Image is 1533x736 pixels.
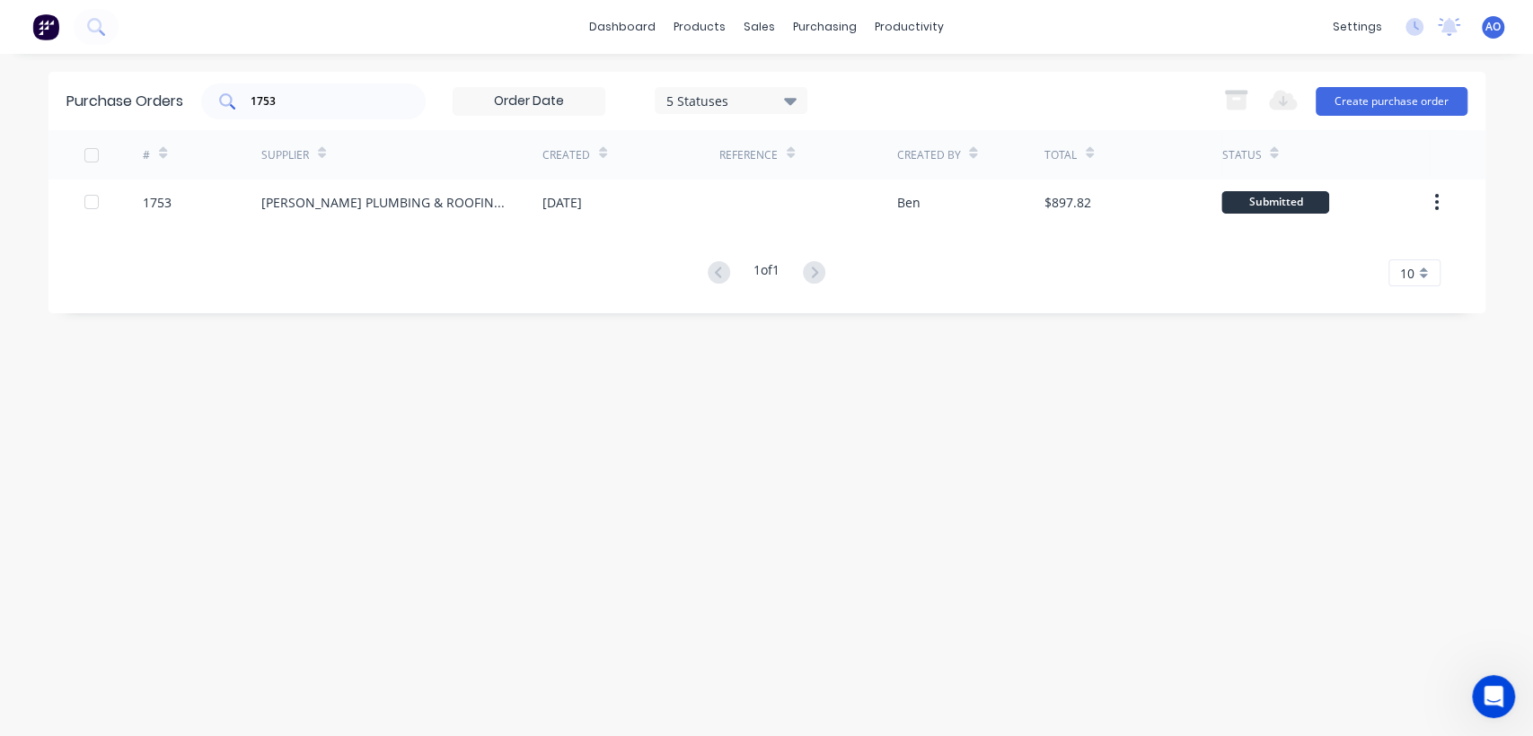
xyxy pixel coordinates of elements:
div: purchasing [784,13,866,40]
div: 1753 [143,193,172,212]
div: $897.82 [1044,193,1091,212]
div: Supplier [261,147,309,163]
input: Order Date [454,88,604,115]
div: productivity [866,13,953,40]
div: settings [1324,13,1391,40]
div: Ben [896,193,920,212]
a: dashboard [580,13,665,40]
span: 10 [1400,264,1414,283]
div: sales [735,13,784,40]
iframe: Intercom live chat [1472,675,1515,718]
div: Created By [896,147,960,163]
div: products [665,13,735,40]
div: 5 Statuses [666,91,795,110]
div: # [143,147,150,163]
div: Submitted [1221,191,1329,214]
img: Factory [32,13,59,40]
input: Search purchase orders... [249,92,398,110]
div: 1 of 1 [753,260,780,286]
div: Created [542,147,590,163]
span: AO [1485,19,1501,35]
div: Total [1044,147,1077,163]
div: [PERSON_NAME] PLUMBING & ROOFING PRO [261,193,507,212]
button: Create purchase order [1316,87,1467,116]
div: Purchase Orders [66,91,183,112]
div: [DATE] [542,193,582,212]
div: Status [1221,147,1261,163]
div: Reference [719,147,778,163]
